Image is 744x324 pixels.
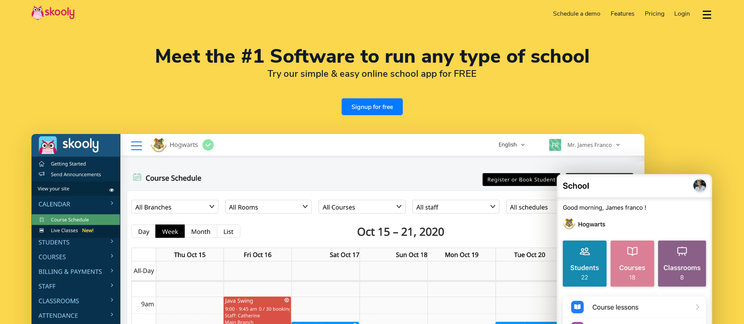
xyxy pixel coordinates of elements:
[31,68,713,80] h2: Try our simple & easy online school app for FREE
[645,9,664,18] span: Pricing
[548,7,606,20] a: Schedule a demo
[674,9,690,18] span: Login
[669,7,695,20] a: Login
[31,5,75,20] img: Skooly
[342,98,403,115] a: Signup for free
[31,47,713,66] h1: Meet the #1 Software to run any type of school
[606,7,640,20] a: Features
[701,5,713,24] button: dropdown menu
[640,7,669,20] a: Pricing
